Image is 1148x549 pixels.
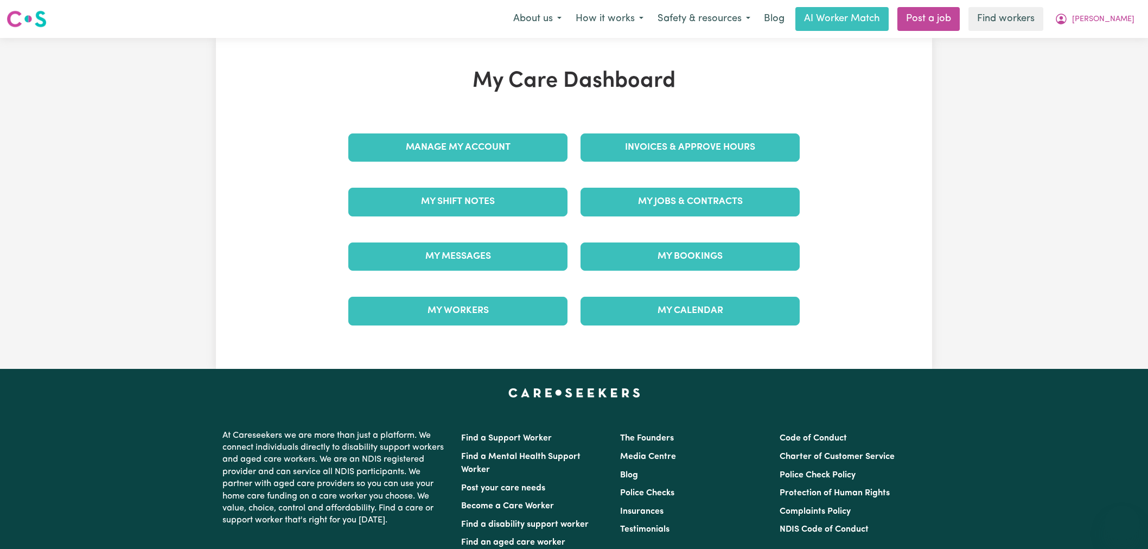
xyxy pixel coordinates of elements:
[348,188,567,216] a: My Shift Notes
[780,452,895,461] a: Charter of Customer Service
[461,538,565,547] a: Find an aged care worker
[581,297,800,325] a: My Calendar
[581,133,800,162] a: Invoices & Approve Hours
[1072,14,1134,25] span: [PERSON_NAME]
[342,68,806,94] h1: My Care Dashboard
[620,507,664,516] a: Insurances
[897,7,960,31] a: Post a job
[780,489,890,497] a: Protection of Human Rights
[620,489,674,497] a: Police Checks
[968,7,1043,31] a: Find workers
[1048,8,1141,30] button: My Account
[795,7,889,31] a: AI Worker Match
[620,471,638,480] a: Blog
[7,7,47,31] a: Careseekers logo
[461,452,581,474] a: Find a Mental Health Support Worker
[461,434,552,443] a: Find a Support Worker
[581,242,800,271] a: My Bookings
[7,9,47,29] img: Careseekers logo
[650,8,757,30] button: Safety & resources
[757,7,791,31] a: Blog
[1105,506,1139,540] iframe: Button to launch messaging window
[780,525,869,534] a: NDIS Code of Conduct
[222,425,448,531] p: At Careseekers we are more than just a platform. We connect individuals directly to disability su...
[620,434,674,443] a: The Founders
[620,452,676,461] a: Media Centre
[461,502,554,510] a: Become a Care Worker
[581,188,800,216] a: My Jobs & Contracts
[348,133,567,162] a: Manage My Account
[780,434,847,443] a: Code of Conduct
[780,471,856,480] a: Police Check Policy
[461,484,545,493] a: Post your care needs
[506,8,569,30] button: About us
[508,388,640,397] a: Careseekers home page
[348,242,567,271] a: My Messages
[780,507,851,516] a: Complaints Policy
[348,297,567,325] a: My Workers
[461,520,589,529] a: Find a disability support worker
[569,8,650,30] button: How it works
[620,525,669,534] a: Testimonials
